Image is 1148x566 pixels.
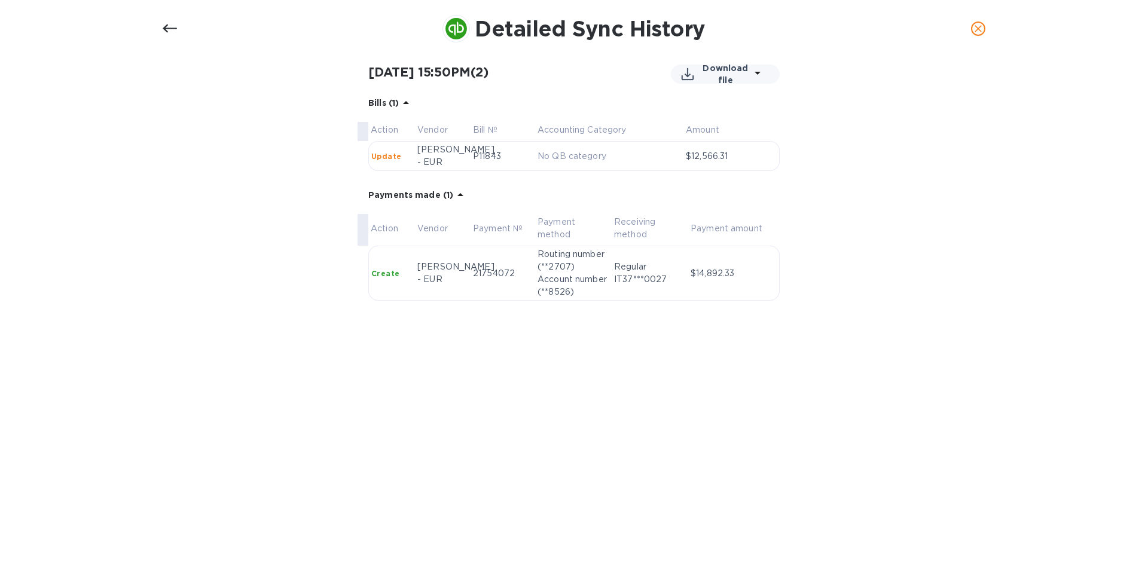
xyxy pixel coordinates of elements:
[417,261,468,286] div: [PERSON_NAME] - EUR
[614,216,686,241] p: Receiving method
[473,267,533,280] div: 21754072
[368,98,399,108] b: Bills (1)
[368,65,488,79] h2: [DATE] 15:50PM ( 2 )
[473,124,533,136] p: Bill №
[475,16,705,41] h1: Detailed Sync History
[417,143,468,169] div: [PERSON_NAME] - EUR
[368,176,780,214] div: Payments made (1)
[538,216,609,241] p: Payment method
[701,62,750,86] p: Download file
[473,150,533,163] div: P11843
[368,84,780,122] div: Bills (1)
[964,14,993,43] button: close
[371,269,399,278] b: Create
[371,152,401,161] b: Update
[686,150,777,163] div: $12,566.31
[417,222,468,235] p: Vendor
[371,222,413,235] p: Action
[368,84,780,176] div: Bills (1)
[417,124,468,136] p: Vendor
[538,150,681,163] p: No QB category
[538,124,681,136] p: Accounting Category
[368,190,453,200] b: Payments made (1)
[614,261,686,286] div: Regular IT37***0027
[538,273,609,298] div: Account number (**8526)
[368,176,780,305] div: Payments made (1)
[691,267,777,280] div: $14,892.33
[473,222,533,235] p: Payment №
[686,124,777,136] p: Amount
[538,248,609,273] div: Routing number (**2707)
[691,222,777,235] p: Payment amount
[371,124,413,136] p: Action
